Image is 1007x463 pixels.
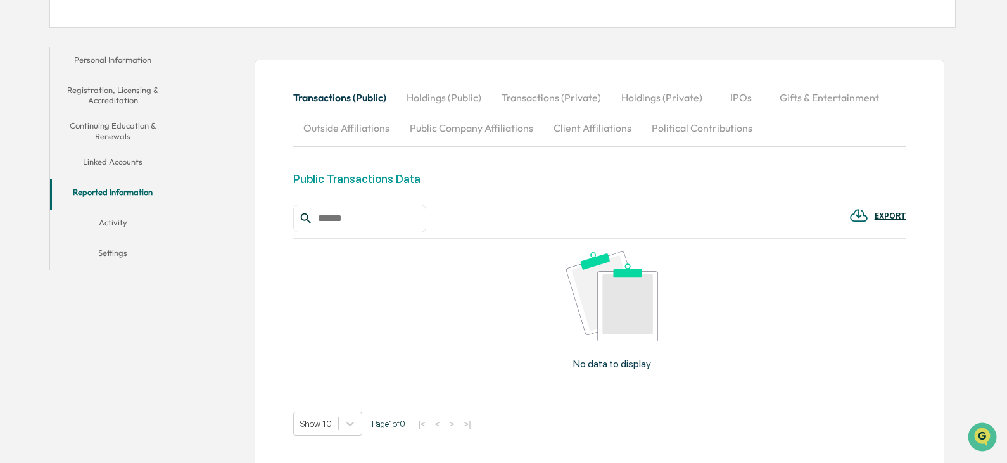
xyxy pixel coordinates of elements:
button: Gifts & Entertainment [769,82,889,113]
span: Preclearance [25,160,82,172]
img: EXPORT [849,206,868,225]
button: Holdings (Private) [611,82,712,113]
button: >| [460,419,474,429]
button: Start new chat [215,101,231,116]
img: 1746055101610-c473b297-6a78-478c-a979-82029cc54cd1 [13,97,35,120]
button: Linked Accounts [50,149,176,179]
a: 🖐️Preclearance [8,155,87,177]
img: No data [566,251,658,341]
a: 🔎Data Lookup [8,179,85,201]
button: Outside Affiliations [293,113,400,143]
a: 🗄️Attestations [87,155,162,177]
button: Reported Information [50,179,176,210]
button: Personal Information [50,47,176,77]
button: Political Contributions [642,113,763,143]
div: Start new chat [43,97,208,110]
button: IPOs [712,82,769,113]
p: How can we help? [13,27,231,47]
div: Public Transactions Data [293,172,421,186]
button: |< [415,419,429,429]
div: EXPORT [875,212,906,220]
iframe: Open customer support [966,421,1001,455]
button: Holdings (Public) [396,82,491,113]
div: secondary tabs example [50,47,176,270]
div: 🔎 [13,185,23,195]
span: Attestations [104,160,157,172]
a: Powered byPylon [89,214,153,224]
div: secondary tabs example [293,82,906,143]
p: No data to display [573,358,651,370]
span: Pylon [126,215,153,224]
button: Settings [50,240,176,270]
button: Public Company Affiliations [400,113,543,143]
button: > [446,419,459,429]
button: Client Affiliations [543,113,642,143]
button: Transactions (Public) [293,82,396,113]
button: Transactions (Private) [491,82,611,113]
div: 🗄️ [92,161,102,171]
span: Data Lookup [25,184,80,196]
div: 🖐️ [13,161,23,171]
span: Page 1 of 0 [372,419,405,429]
button: Continuing Education & Renewals [50,113,176,149]
div: We're available if you need us! [43,110,160,120]
button: < [431,419,444,429]
button: Activity [50,210,176,240]
button: Registration, Licensing & Accreditation [50,77,176,113]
